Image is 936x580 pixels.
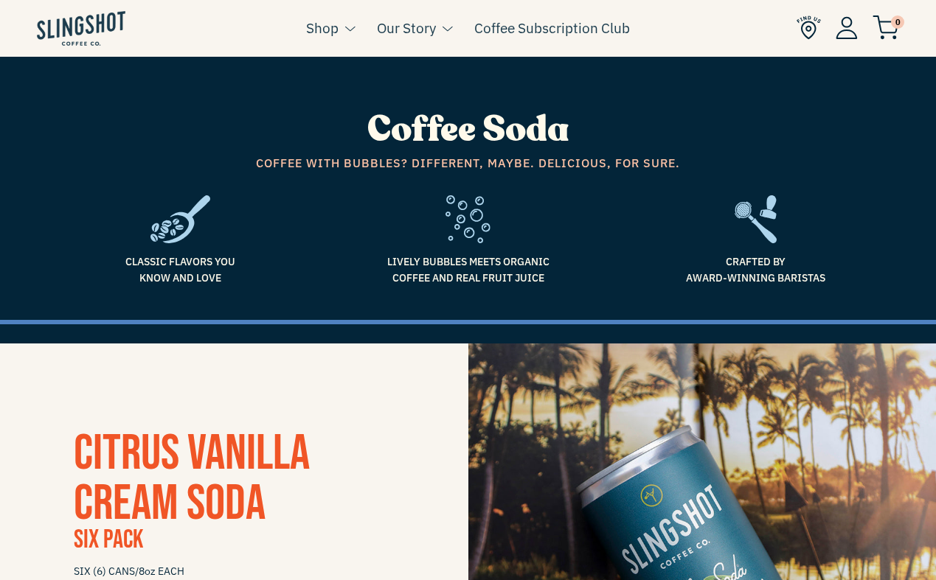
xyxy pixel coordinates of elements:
[306,17,339,39] a: Shop
[873,15,899,40] img: cart
[891,15,904,29] span: 0
[623,254,889,287] span: Crafted by Award-Winning Baristas
[735,195,777,243] img: frame2-1635783918803.svg
[48,254,313,287] span: Classic flavors you know and love
[336,254,601,287] span: Lively bubbles meets organic coffee and real fruit juice
[367,105,569,153] span: Coffee Soda
[150,195,210,243] img: frame1-1635784469953.svg
[873,19,899,37] a: 0
[74,424,310,534] a: CITRUS VANILLACREAM SODA
[377,17,436,39] a: Our Story
[797,15,821,40] img: Find Us
[74,424,310,534] span: CITRUS VANILLA CREAM SODA
[836,16,858,39] img: Account
[48,154,889,173] span: Coffee with bubbles? Different, maybe. Delicious, for sure.
[446,195,490,243] img: fizz-1636557709766.svg
[474,17,630,39] a: Coffee Subscription Club
[74,524,143,556] span: Six Pack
